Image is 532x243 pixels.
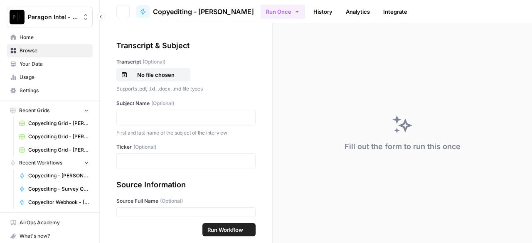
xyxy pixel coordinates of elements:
[20,87,89,94] span: Settings
[15,169,93,182] a: Copyediting - [PERSON_NAME]
[19,159,62,167] span: Recent Workflows
[28,13,78,21] span: Paragon Intel - Copyediting
[7,31,93,44] a: Home
[202,223,256,236] button: Run Workflow
[116,85,256,93] p: Supports .pdf, .txt, .docx, .md file types
[116,40,256,52] div: Transcript & Subject
[20,34,89,41] span: Home
[7,7,93,27] button: Workspace: Paragon Intel - Copyediting
[7,230,92,242] div: What's new?
[28,120,89,127] span: Copyediting Grid - [PERSON_NAME]
[15,117,93,130] a: Copyediting Grid - [PERSON_NAME]
[7,44,93,57] a: Browse
[15,130,93,143] a: Copyediting Grid - [PERSON_NAME]
[10,10,25,25] img: Paragon Intel - Copyediting Logo
[116,58,256,66] label: Transcript
[28,185,89,193] span: Copyediting - Survey Questions - [PERSON_NAME]
[28,199,89,206] span: Copyeditor Webhook - [PERSON_NAME]
[207,226,243,234] span: Run Workflow
[28,133,89,140] span: Copyediting Grid - [PERSON_NAME]
[28,172,89,179] span: Copyediting - [PERSON_NAME]
[153,7,254,17] span: Copyediting - [PERSON_NAME]
[261,5,305,19] button: Run Once
[116,143,256,151] label: Ticker
[116,129,256,137] p: First and last name of the subject of the interview
[20,47,89,54] span: Browse
[7,157,93,169] button: Recent Workflows
[116,100,256,107] label: Subject Name
[7,57,93,71] a: Your Data
[151,100,174,107] span: (Optional)
[143,58,165,66] span: (Optional)
[20,219,89,226] span: AirOps Academy
[129,71,182,79] p: No file chosen
[15,196,93,209] a: Copyeditor Webhook - [PERSON_NAME]
[116,179,256,191] div: Source Information
[20,60,89,68] span: Your Data
[7,71,93,84] a: Usage
[19,107,49,114] span: Recent Grids
[308,5,337,18] a: History
[28,146,89,154] span: Copyediting Grid - [PERSON_NAME]
[7,84,93,97] a: Settings
[116,197,256,205] label: Source Full Name
[15,182,93,196] a: Copyediting - Survey Questions - [PERSON_NAME]
[20,74,89,81] span: Usage
[341,5,375,18] a: Analytics
[345,141,461,152] div: Fill out the form to run this once
[136,5,254,18] a: Copyediting - [PERSON_NAME]
[7,229,93,243] button: What's new?
[7,104,93,117] button: Recent Grids
[7,216,93,229] a: AirOps Academy
[15,143,93,157] a: Copyediting Grid - [PERSON_NAME]
[378,5,412,18] a: Integrate
[133,143,156,151] span: (Optional)
[160,197,183,205] span: (Optional)
[116,68,190,81] button: No file chosen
